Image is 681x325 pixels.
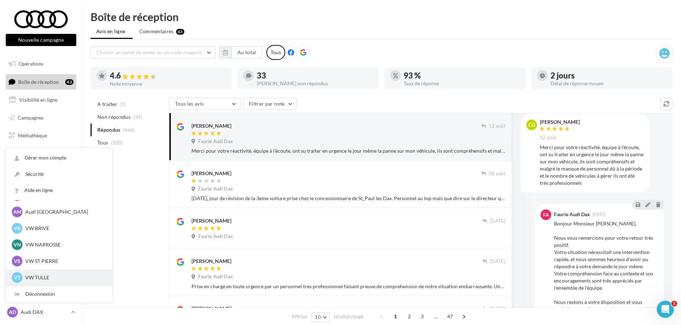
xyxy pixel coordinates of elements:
div: 4.6 [110,72,226,80]
span: Visibilité en ligne [19,97,57,103]
div: Taux de réponse [404,81,520,86]
div: [PERSON_NAME] non répondus [257,81,373,86]
p: VW TULLE [25,274,104,281]
span: 08 août [489,171,506,177]
span: Choisir un point de vente ou un code magasin [97,49,202,55]
a: AD Audi DAX [6,305,76,319]
span: 2 [404,311,415,322]
span: Faurie Audi Dax [198,233,233,240]
a: Opérations [4,56,78,71]
span: 12 août [540,134,557,141]
button: Au total [219,46,262,59]
div: 43 [65,79,73,85]
a: Boîte de réception43 [4,74,78,90]
span: résultats/page [334,313,363,320]
span: Non répondus [97,113,130,121]
span: 09:05 [593,212,606,217]
span: 1 [671,301,677,306]
div: Merci pour votre réactivité, équipe à l’écoute, ont su traiter en urgence le jour même la panne s... [540,144,644,187]
div: 93 % [404,72,520,80]
span: AM [13,208,21,215]
p: Audi DAX [21,309,68,316]
span: Faurie Audi Dax [198,274,233,280]
div: [PERSON_NAME] [540,120,580,125]
span: A traiter [97,101,117,108]
a: PLV et print personnalisable [4,146,78,167]
span: [DATE] [490,258,506,265]
div: [PERSON_NAME] [191,258,231,265]
span: Afficher [292,313,308,320]
span: Faurie Audi Dax [198,186,233,192]
a: Aide en ligne [6,182,112,198]
div: [PERSON_NAME] [191,305,231,312]
div: Déconnexion [6,286,112,302]
span: CG [528,121,535,128]
button: Tous les avis [169,98,240,110]
div: Boîte de réception [91,11,672,22]
div: Merci pour votre réactivité, équipe à l’écoute, ont su traiter en urgence le jour même la panne s... [191,147,506,154]
button: Nouvelle campagne [6,34,76,46]
span: Faurie Audi Dax [198,138,233,145]
span: Tous les avis [175,101,204,107]
button: 10 [312,312,330,322]
div: Tous [266,45,285,60]
div: [PERSON_NAME] [191,217,231,224]
p: VW NARROSSE [25,241,104,248]
div: 33 [257,72,373,80]
span: 3 [416,311,428,322]
div: Faurie Audi Dax [554,212,590,217]
span: VT [14,274,20,281]
span: 1 [390,311,401,322]
span: ... [430,311,442,322]
span: 47 [444,311,456,322]
a: Médiathèque [4,128,78,143]
div: 43 [176,29,184,35]
p: VW BRIVE [25,225,104,232]
span: [DATE] [490,218,506,224]
div: Prise en charge en toute urgence par un personnel tres professionnel faisant preuve de comprehens... [191,283,506,290]
button: Choisir un point de vente ou un code magasin [91,46,215,59]
span: 10 [315,314,321,320]
iframe: Intercom live chat [657,301,674,318]
span: Opérations [19,61,43,67]
p: Audi [GEOGRAPHIC_DATA] [25,208,104,215]
div: 2 jours [551,72,667,80]
span: Campagnes [18,115,43,121]
button: Au total [231,46,262,59]
span: VN [14,241,21,248]
button: Filtrer par note [243,98,297,110]
span: Tous [97,139,108,146]
span: VS [14,258,20,265]
span: (1) [120,101,126,107]
span: (500) [111,140,123,146]
a: Visibilité en ligne [4,92,78,107]
a: Gérer mon compte [6,150,112,166]
span: 12 août [489,123,506,130]
a: Campagnes [4,110,78,125]
a: Sécurité [6,166,112,182]
div: Note moyenne [110,81,226,86]
div: [DATE], jour de révision de la 3eme voiture prise chez le concessionnaire de St_Paul les Dax. Per... [191,195,506,202]
span: AD [9,309,16,316]
div: [PERSON_NAME] [191,122,231,130]
span: [DATE] [490,306,506,313]
span: (34) [133,114,142,120]
p: VW ST PIERRE [25,258,104,265]
span: Boîte de réception [18,78,59,85]
span: Médiathèque [18,132,47,138]
span: Commentaires [139,28,174,35]
div: [PERSON_NAME] [191,170,231,177]
span: VB [14,225,21,232]
div: Délai de réponse moyen [551,81,667,86]
span: FA [543,211,549,218]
